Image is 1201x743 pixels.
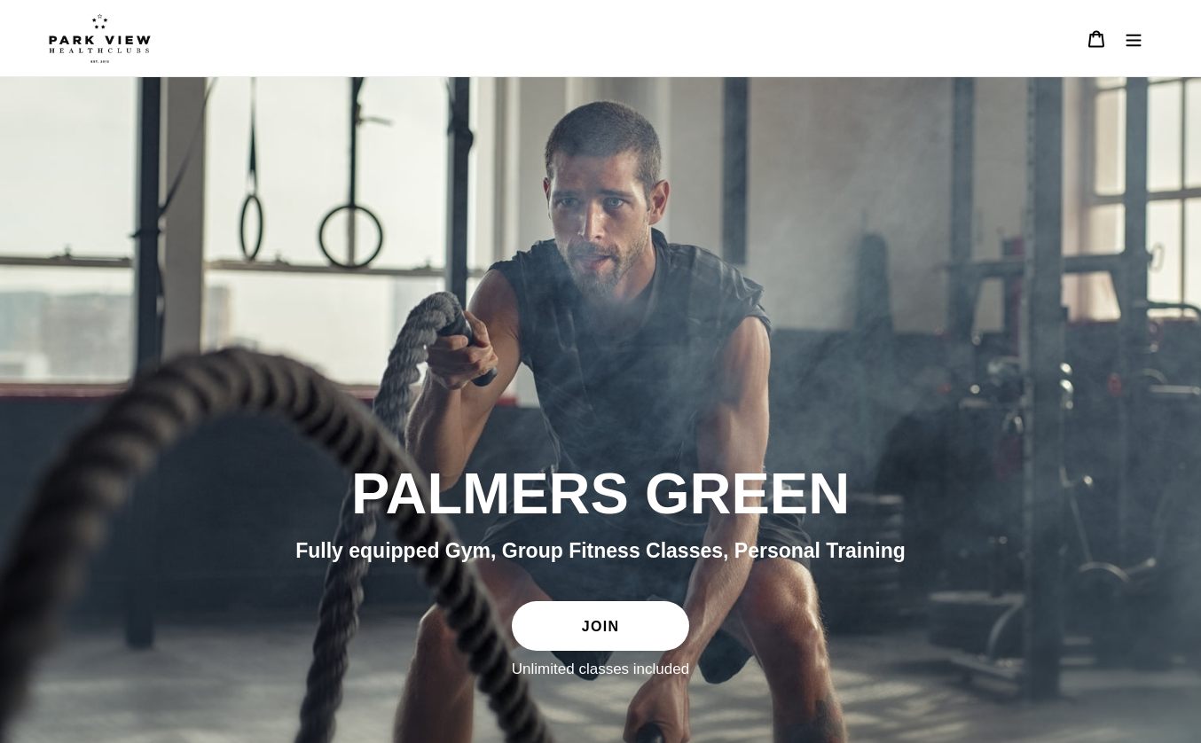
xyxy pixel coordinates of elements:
[1115,20,1152,58] button: Menu
[49,13,151,63] img: Park view health clubs is a gym near you.
[512,660,689,679] label: Unlimited classes included
[512,601,689,651] a: JOIN
[117,459,1084,528] h2: PALMERS GREEN
[295,539,906,562] span: Fully equipped Gym, Group Fitness Classes, Personal Training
